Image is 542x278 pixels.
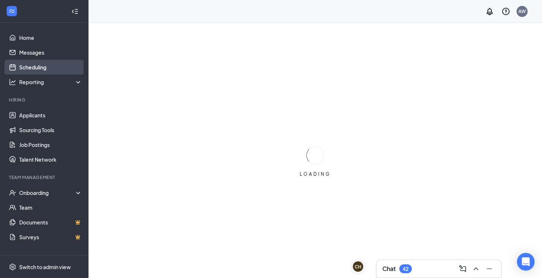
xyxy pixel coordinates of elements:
[517,253,535,271] div: Open Intercom Messenger
[71,8,79,15] svg: Collapse
[297,171,334,177] div: LOADING
[472,264,480,273] svg: ChevronUp
[403,266,409,272] div: 42
[19,60,82,75] a: Scheduling
[9,97,81,103] div: Hiring
[501,7,510,16] svg: QuestionInfo
[8,7,15,15] svg: WorkstreamLogo
[19,189,76,196] div: Onboarding
[19,78,83,86] div: Reporting
[19,230,82,244] a: SurveysCrown
[19,263,71,271] div: Switch to admin view
[19,215,82,230] a: DocumentsCrown
[19,45,82,60] a: Messages
[485,264,494,273] svg: Minimize
[458,264,467,273] svg: ComposeMessage
[9,78,16,86] svg: Analysis
[19,137,82,152] a: Job Postings
[9,263,16,271] svg: Settings
[19,152,82,167] a: Talent Network
[19,108,82,123] a: Applicants
[483,263,495,275] button: Minimize
[19,30,82,45] a: Home
[457,263,469,275] button: ComposeMessage
[9,174,81,181] div: Team Management
[9,189,16,196] svg: UserCheck
[485,7,494,16] svg: Notifications
[382,265,396,273] h3: Chat
[355,264,361,270] div: CH
[19,123,82,137] a: Sourcing Tools
[19,200,82,215] a: Team
[470,263,482,275] button: ChevronUp
[518,8,526,14] div: AW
